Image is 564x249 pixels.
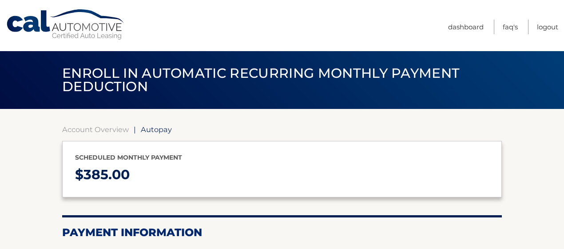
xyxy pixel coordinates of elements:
a: Logout [537,20,558,34]
a: FAQ's [503,20,518,34]
h2: Payment Information [62,226,502,239]
span: | [134,125,136,134]
p: $ [75,163,489,187]
span: 385.00 [83,166,130,183]
a: Dashboard [448,20,484,34]
span: Autopay [141,125,172,134]
a: Cal Automotive [6,9,126,40]
p: Scheduled monthly payment [75,152,489,163]
span: Enroll in automatic recurring monthly payment deduction [62,65,460,95]
a: Account Overview [62,125,129,134]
